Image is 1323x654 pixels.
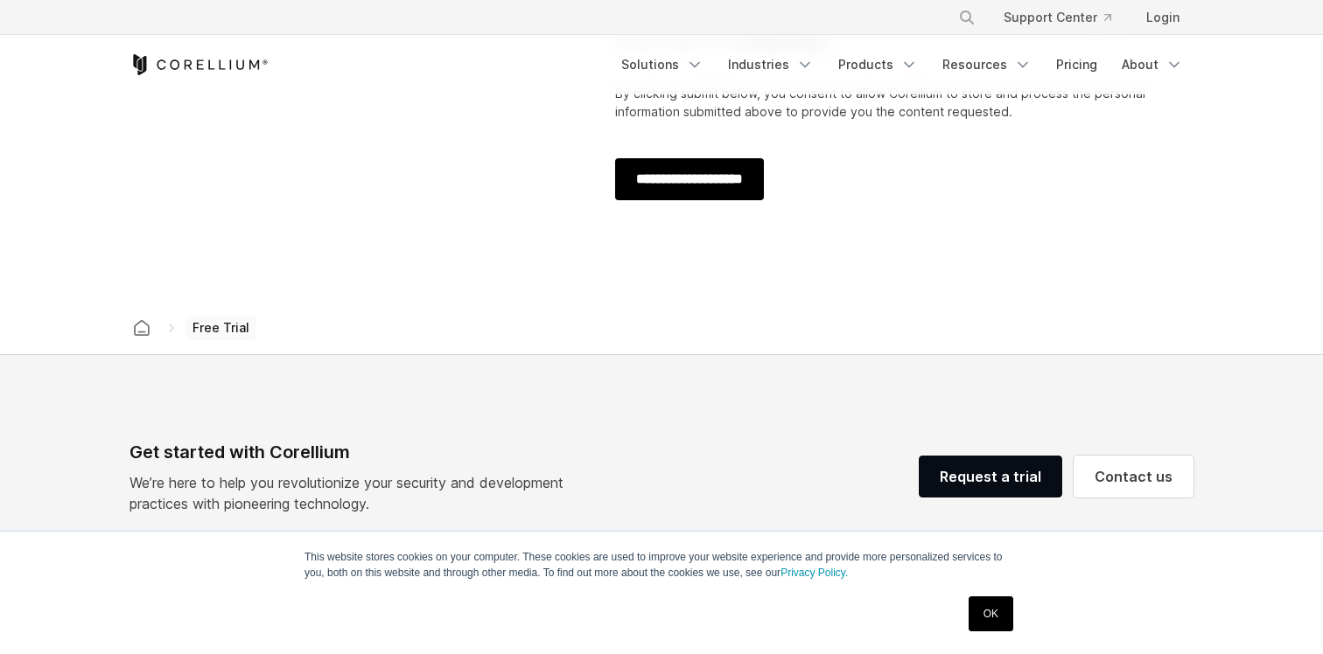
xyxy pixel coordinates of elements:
[951,2,983,33] button: Search
[828,49,928,80] a: Products
[185,316,256,340] span: Free Trial
[969,596,1013,631] a: OK
[129,439,577,465] div: Get started with Corellium
[1111,49,1193,80] a: About
[129,54,269,75] a: Corellium Home
[1074,456,1193,497] a: Contact us
[126,316,157,340] a: Corellium home
[129,472,577,514] p: We’re here to help you revolutionize your security and development practices with pioneering tech...
[611,49,1193,80] div: Navigation Menu
[919,456,1062,497] a: Request a trial
[1132,2,1193,33] a: Login
[615,84,1165,121] p: By clicking submit below, you consent to allow Corellium to store and process the personal inform...
[937,2,1193,33] div: Navigation Menu
[304,549,1018,581] p: This website stores cookies on your computer. These cookies are used to improve your website expe...
[717,49,824,80] a: Industries
[990,2,1125,33] a: Support Center
[1046,49,1108,80] a: Pricing
[780,567,848,579] a: Privacy Policy.
[932,49,1042,80] a: Resources
[611,49,714,80] a: Solutions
